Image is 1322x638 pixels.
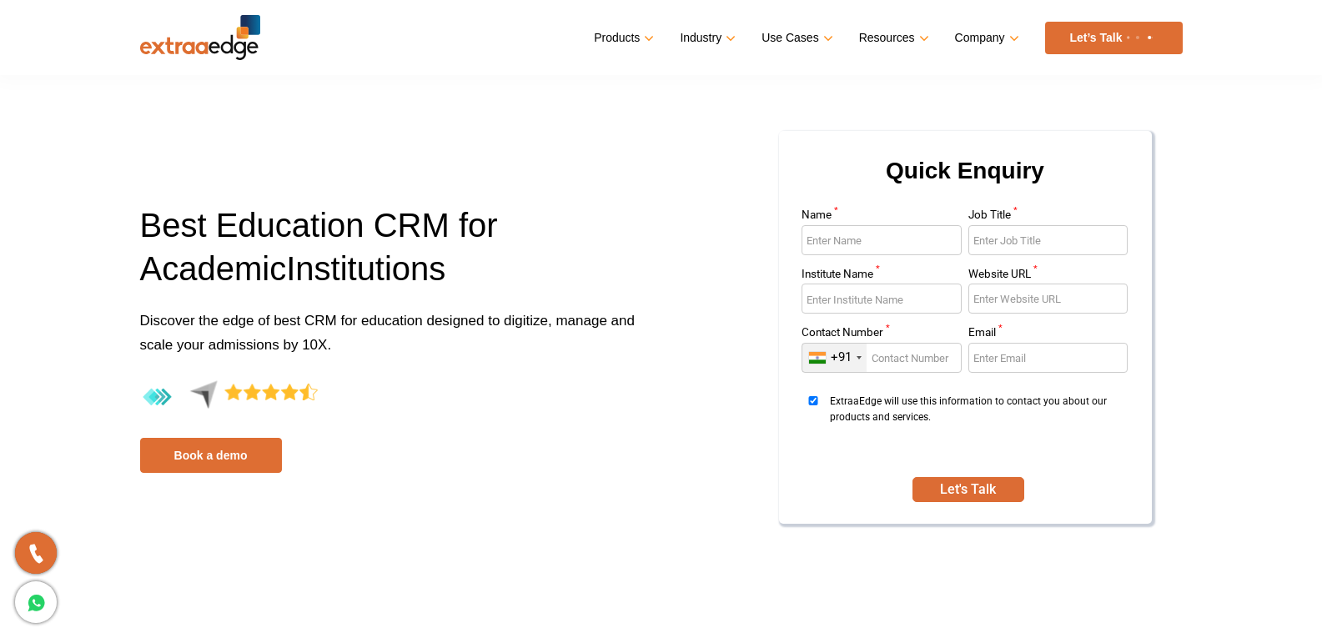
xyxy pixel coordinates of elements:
[968,209,1128,225] label: Job Title
[968,327,1128,343] label: Email
[140,313,635,353] span: Discover the edge of best CRM for education designed to digitize, manage and scale your admission...
[968,225,1128,255] input: Enter Job Title
[802,284,962,314] input: Enter Institute Name
[859,26,926,50] a: Resources
[968,343,1128,373] input: Enter Email
[802,269,962,284] label: Institute Name
[594,26,651,50] a: Products
[802,344,867,372] div: India (भारत): +91
[802,327,962,343] label: Contact Number
[1045,22,1183,54] a: Let’s Talk
[162,250,286,287] span: cademic
[762,26,829,50] a: Use Cases
[140,203,649,309] h1: Best Education CRM for A I
[140,438,282,473] a: Book a demo
[140,380,318,414] img: 4.4-aggregate-rating-by-users
[802,209,962,225] label: Name
[802,225,962,255] input: Enter Name
[968,269,1128,284] label: Website URL
[831,349,852,365] div: +91
[680,26,732,50] a: Industry
[802,343,962,373] input: Enter Contact Number
[830,394,1123,456] span: ExtraaEdge will use this information to contact you about our products and services.
[968,284,1128,314] input: Enter Website URL
[802,396,825,405] input: ExtraaEdge will use this information to contact you about our products and services.
[955,26,1016,50] a: Company
[912,477,1024,502] button: SUBMIT
[295,250,445,287] span: nstitutions
[799,151,1132,209] h2: Quick Enquiry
